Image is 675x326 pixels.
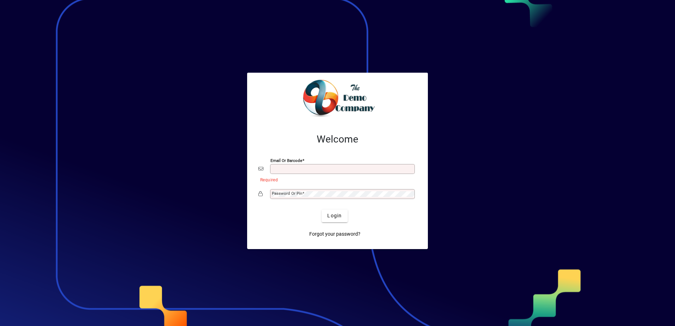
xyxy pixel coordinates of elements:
h2: Welcome [258,133,417,145]
mat-label: Email or Barcode [270,158,302,163]
mat-error: Required [260,176,411,183]
span: Login [327,212,342,219]
span: Forgot your password? [309,230,360,238]
a: Forgot your password? [306,228,363,241]
button: Login [322,210,347,222]
mat-label: Password or Pin [272,191,302,196]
